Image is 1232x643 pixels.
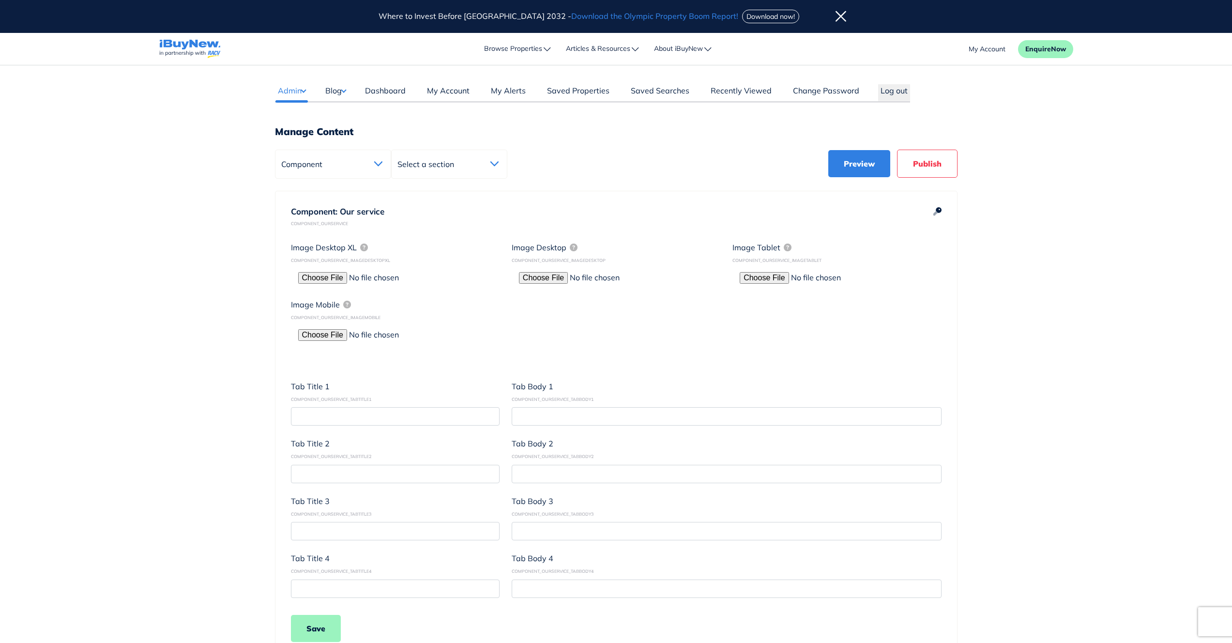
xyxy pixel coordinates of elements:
[291,314,500,321] div: COMPONENT_OURSERVICE_IMAGEMOBILE
[512,242,578,253] label: Image Desktop
[742,10,799,23] button: Download now!
[512,568,942,575] div: COMPONENT_OURSERVICE_TABBODY4
[545,85,612,101] a: Saved Properties
[275,150,391,179] button: Component
[291,257,500,264] div: COMPONENT_OURSERVICE_IMAGEDESKTOPXL
[397,159,459,169] span: Select a section
[159,40,221,59] img: logo
[628,85,692,101] a: Saved Searches
[391,150,507,179] button: Select a section
[512,257,720,264] div: COMPONENT_OURSERVICE_IMAGEDESKTOP
[1018,40,1073,58] button: EnquireNow
[291,242,368,253] label: Image Desktop XL
[512,495,553,507] label: Tab Body 3
[291,438,330,449] label: Tab Title 2
[512,381,553,392] label: Tab Body 1
[291,495,330,507] label: Tab Title 3
[275,125,958,138] h3: Manage Content
[325,84,346,97] button: Blog
[291,511,500,518] div: COMPONENT_OURSERVICE_TABTITLE3
[291,568,500,575] div: COMPONENT_OURSERVICE_TABTITLE4
[828,150,890,177] button: Preview
[291,299,351,310] label: Image Mobile
[275,84,308,97] button: Admin
[512,438,553,449] label: Tab Body 2
[490,161,499,167] img: open
[291,381,330,392] label: Tab Title 1
[291,615,341,642] button: Save
[379,11,740,21] span: Where to Invest Before [GEOGRAPHIC_DATA] 2032 -
[512,396,942,403] div: COMPONENT_OURSERVICE_TABBODY1
[512,552,553,564] label: Tab Body 4
[878,84,910,101] button: Log out
[791,85,862,101] a: Change Password
[1051,45,1066,53] span: Now
[291,207,942,216] h5: Component: Our service
[512,453,942,460] div: COMPONENT_OURSERVICE_TABBODY2
[732,242,791,253] label: Image Tablet
[281,159,327,169] span: Component
[571,11,738,21] span: Download the Olympic Property Boom Report!
[732,257,941,264] div: COMPONENT_OURSERVICE_IMAGETABLET
[291,220,942,227] div: COMPONENT_OURSERVICE
[969,44,1005,54] a: account
[897,150,958,178] button: Publish
[512,511,942,518] div: COMPONENT_OURSERVICE_TABBODY3
[425,85,472,101] a: My Account
[363,85,408,101] a: Dashboard
[291,396,500,403] div: COMPONENT_OURSERVICE_TABTITLE1
[291,453,500,460] div: COMPONENT_OURSERVICE_TABTITLE2
[159,37,221,61] a: navigations
[708,85,774,101] a: Recently Viewed
[488,85,528,101] a: My Alerts
[374,161,382,167] img: open
[291,552,330,564] label: Tab Title 4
